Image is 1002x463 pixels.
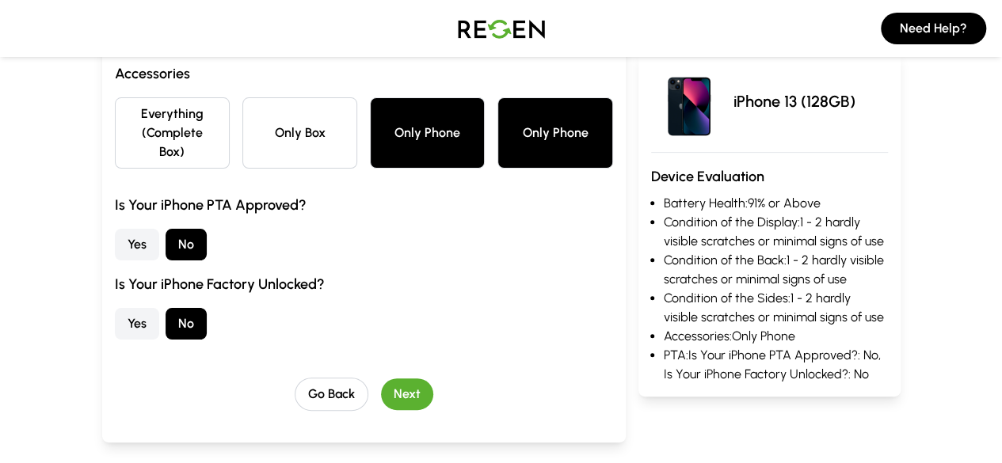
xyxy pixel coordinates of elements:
[370,97,485,169] button: Only Phone
[115,308,159,340] button: Yes
[115,63,613,85] h3: Accessories
[115,273,613,295] h3: Is Your iPhone Factory Unlocked?
[664,213,888,251] li: Condition of the Display: 1 - 2 hardly visible scratches or minimal signs of use
[651,63,727,139] img: iPhone 13
[664,327,888,346] li: Accessories: Only Phone
[115,229,159,260] button: Yes
[242,97,357,169] button: Only Box
[166,229,207,260] button: No
[381,378,433,410] button: Next
[664,346,888,384] li: PTA: Is Your iPhone PTA Approved?: No, Is Your iPhone Factory Unlocked?: No
[166,308,207,340] button: No
[651,165,888,188] h3: Device Evaluation
[295,378,368,411] button: Go Back
[664,289,888,327] li: Condition of the Sides: 1 - 2 hardly visible scratches or minimal signs of use
[115,97,230,169] button: Everything (Complete Box)
[497,97,612,169] button: Only Phone
[881,13,986,44] button: Need Help?
[446,6,557,51] img: Logo
[733,90,855,112] p: iPhone 13 (128GB)
[664,251,888,289] li: Condition of the Back: 1 - 2 hardly visible scratches or minimal signs of use
[664,194,888,213] li: Battery Health: 91% or Above
[115,194,613,216] h3: Is Your iPhone PTA Approved?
